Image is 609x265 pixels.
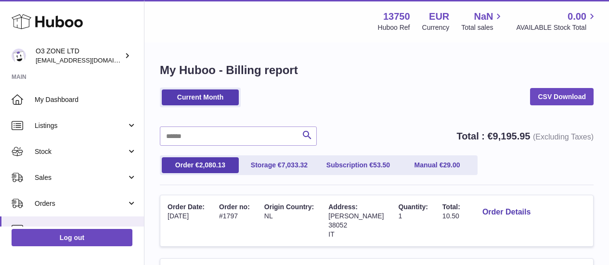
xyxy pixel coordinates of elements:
a: Log out [12,229,132,246]
a: Manual €29.00 [399,157,476,173]
span: Orders [35,199,127,208]
span: [EMAIL_ADDRESS][DOMAIN_NAME] [36,56,142,64]
strong: EUR [429,10,449,23]
span: Listings [35,121,127,130]
a: NaN Total sales [461,10,504,32]
span: Sales [35,173,127,182]
span: 0.00 [568,10,586,23]
button: Order Details [475,202,538,222]
td: 1 [391,195,435,246]
span: IT [328,230,334,238]
span: 29.00 [443,161,460,169]
span: Origin Country: [264,203,314,211]
span: Total sales [461,23,504,32]
a: Subscription €53.50 [320,157,397,173]
a: 0.00 AVAILABLE Stock Total [516,10,597,32]
span: 7,033.32 [282,161,308,169]
span: 53.50 [373,161,390,169]
a: CSV Download [530,88,594,105]
td: NL [257,195,321,246]
div: O3 ZONE LTD [36,47,122,65]
strong: Total : € [456,131,594,141]
div: Huboo Ref [378,23,410,32]
span: Order no: [219,203,250,211]
div: Currency [422,23,450,32]
span: [PERSON_NAME] [328,212,384,220]
span: Order Date: [168,203,205,211]
span: NaN [474,10,493,23]
h1: My Huboo - Billing report [160,63,594,78]
span: AVAILABLE Stock Total [516,23,597,32]
span: Stock [35,147,127,156]
span: Total: [442,203,460,211]
span: Usage [35,225,137,234]
span: 10.50 [442,212,459,220]
a: Order €2,080.13 [162,157,239,173]
span: Address: [328,203,358,211]
span: 38052 [328,221,347,229]
img: internalAdmin-13750@internal.huboo.com [12,49,26,63]
span: My Dashboard [35,95,137,104]
strong: 13750 [383,10,410,23]
span: Quantity: [398,203,428,211]
span: 2,080.13 [199,161,226,169]
a: Storage €7,033.32 [241,157,318,173]
span: 9,195.95 [493,131,531,141]
span: (Excluding Taxes) [533,133,594,141]
td: [DATE] [160,195,212,246]
a: Current Month [162,89,239,105]
td: #1797 [212,195,257,246]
